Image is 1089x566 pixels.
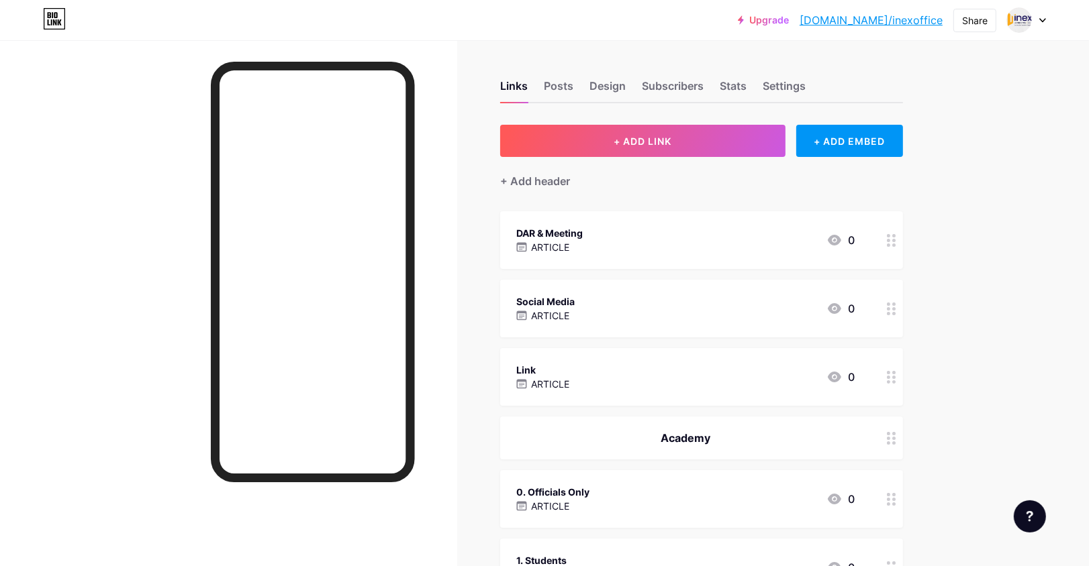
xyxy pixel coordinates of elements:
p: ARTICLE [531,240,569,254]
div: 0 [826,300,855,317]
div: Design [589,78,626,102]
div: DAR & Meeting [516,226,583,240]
div: Settings [763,78,806,102]
div: 0 [826,232,855,248]
span: + ADD LINK [614,135,672,147]
a: Upgrade [738,15,789,25]
div: Stats [720,78,747,102]
div: 0. Officials Only [516,485,589,499]
img: INEX Malappuram [1006,7,1032,33]
div: Links [500,78,528,102]
p: ARTICLE [531,377,569,391]
div: Subscribers [642,78,704,102]
div: + Add header [500,173,570,189]
p: ARTICLE [531,308,569,323]
div: Social Media [516,294,575,308]
a: [DOMAIN_NAME]/inexoffice [800,12,943,28]
div: + ADD EMBED [796,125,903,157]
p: ARTICLE [531,499,569,513]
div: Share [962,13,988,27]
div: Link [516,363,569,377]
div: Academy [516,430,855,446]
div: Posts [544,78,573,102]
div: 0 [826,491,855,507]
div: 0 [826,369,855,385]
button: + ADD LINK [500,125,786,157]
